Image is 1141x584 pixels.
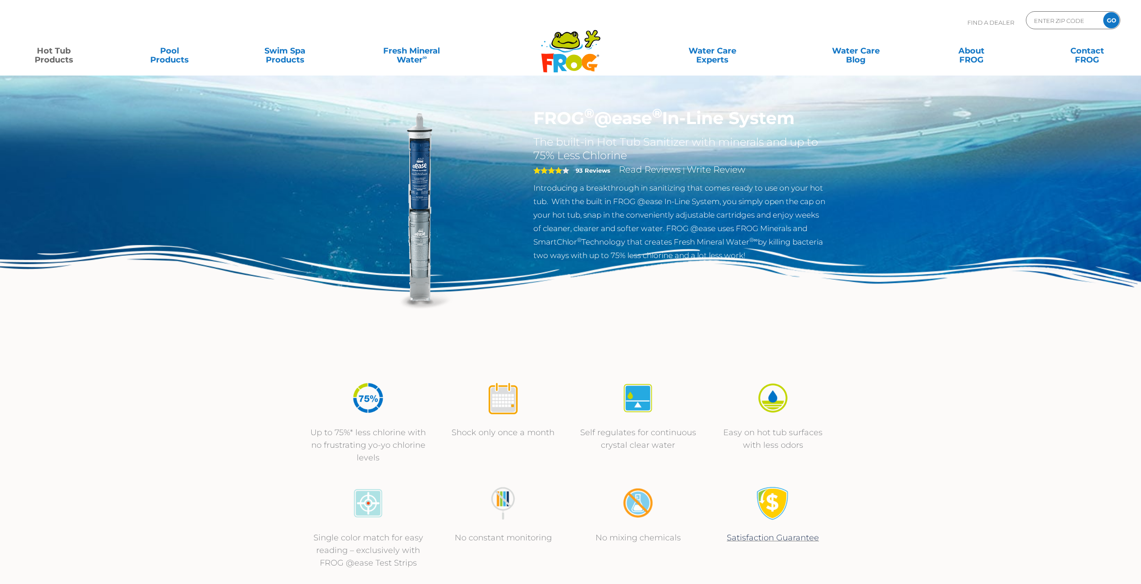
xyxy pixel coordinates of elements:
a: AboutFROG [926,42,1016,60]
p: No mixing chemicals [580,531,697,544]
img: icon-atease-easy-on [756,381,790,415]
a: PoolProducts [125,42,215,60]
a: Fresh MineralWater∞ [355,42,468,60]
img: icon-atease-color-match [351,486,385,520]
img: inline-system.png [314,108,520,314]
img: no-constant-monitoring1 [486,486,520,520]
a: Water CareBlog [811,42,901,60]
p: Single color match for easy reading – exclusively with FROG @ease Test Strips [310,531,427,569]
sup: ® [577,236,582,243]
p: Self regulates for continuous crystal clear water [580,426,697,451]
img: Frog Products Logo [536,18,605,73]
img: icon-atease-shock-once [486,381,520,415]
img: no-mixing1 [621,486,655,520]
a: ContactFROG [1042,42,1132,60]
p: Easy on hot tub surfaces with less odors [715,426,832,451]
strong: 93 Reviews [576,167,610,174]
a: Satisfaction Guarantee [727,533,819,543]
p: Find A Dealer [967,11,1014,34]
img: icon-atease-75percent-less [351,381,385,415]
a: Hot TubProducts [9,42,99,60]
p: Shock only once a month [445,426,562,439]
h2: The built-in Hot Tub Sanitizer with minerals and up to 75% Less Chlorine [533,135,827,162]
a: Water CareExperts [640,42,786,60]
input: GO [1103,12,1119,28]
sup: ® [652,105,662,121]
img: icon-atease-self-regulates [621,381,655,415]
a: Write Review [687,164,745,175]
a: Read Reviews [619,164,681,175]
sup: ®∞ [749,236,758,243]
sup: ∞ [423,53,427,61]
p: Introducing a breakthrough in sanitizing that comes ready to use on your hot tub. With the built ... [533,181,827,262]
sup: ® [584,105,594,121]
span: 4 [533,167,562,174]
img: Satisfaction Guarantee Icon [756,486,790,520]
h1: FROG @ease In-Line System [533,108,827,129]
p: No constant monitoring [445,531,562,544]
p: Up to 75%* less chlorine with no frustrating yo-yo chlorine levels [310,426,427,464]
a: Swim SpaProducts [240,42,330,60]
span: | [683,166,685,174]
